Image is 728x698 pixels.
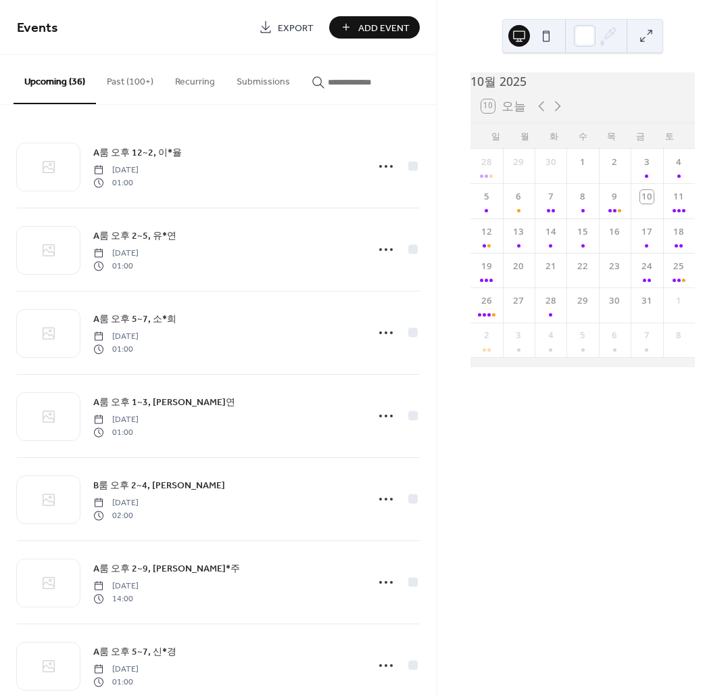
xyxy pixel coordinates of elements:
span: A룸 오후 2~9, [PERSON_NAME]*주 [93,562,240,576]
div: 10월 2025 [470,72,695,90]
div: 1 [672,294,685,308]
span: Add Event [358,21,410,35]
div: 월 [510,123,539,149]
div: 11 [672,190,685,204]
a: Export [249,16,324,39]
span: [DATE] [93,164,139,177]
a: A룸 오후 1~3, [PERSON_NAME]연 [93,394,235,410]
span: 01:00 [93,260,139,272]
span: [DATE] [93,248,139,260]
div: 화 [539,123,568,149]
div: 25 [672,260,685,273]
div: 7 [640,329,654,342]
span: 14:00 [93,592,139,605]
button: Add Event [329,16,420,39]
div: 8 [672,329,685,342]
div: 8 [576,190,589,204]
span: [DATE] [93,414,139,426]
div: 30 [544,156,558,169]
div: 1 [576,156,589,169]
div: 18 [672,225,685,239]
span: [DATE] [93,331,139,343]
div: 2 [608,156,622,169]
span: A룸 오후 1~3, [PERSON_NAME]연 [93,396,235,410]
div: 2 [480,329,493,342]
span: 01:00 [93,177,139,189]
span: 01:00 [93,426,139,438]
span: A룸 오후 12~2, 이*율 [93,146,182,160]
a: A룸 오후 5~7, 신*경 [93,644,176,659]
span: [DATE] [93,664,139,676]
span: B룸 오후 2~4, [PERSON_NAME] [93,479,225,493]
div: 28 [544,294,558,308]
span: A룸 오후 5~7, 신*경 [93,645,176,659]
div: 28 [480,156,493,169]
div: 15 [576,225,589,239]
div: 31 [640,294,654,308]
div: 수 [568,123,598,149]
button: Submissions [226,55,301,103]
span: Export [278,21,314,35]
div: 금 [626,123,655,149]
div: 20 [512,260,525,273]
div: 4 [544,329,558,342]
button: Upcoming (36) [14,55,96,104]
div: 12 [480,225,493,239]
div: 9 [608,190,622,204]
div: 21 [544,260,558,273]
div: 24 [640,260,654,273]
div: 일 [481,123,510,149]
div: 29 [512,156,525,169]
div: 4 [672,156,685,169]
div: 27 [512,294,525,308]
button: Past (100+) [96,55,164,103]
span: [DATE] [93,497,139,509]
div: 5 [576,329,589,342]
div: 3 [512,329,525,342]
div: 16 [608,225,622,239]
a: A룸 오후 12~2, 이*율 [93,145,182,160]
span: Events [17,15,58,41]
div: 13 [512,225,525,239]
button: Recurring [164,55,226,103]
span: A룸 오후 5~7, 소*희 [93,312,176,327]
div: 14 [544,225,558,239]
div: 19 [480,260,493,273]
div: 토 [655,123,684,149]
div: 26 [480,294,493,308]
span: [DATE] [93,580,139,592]
span: 02:00 [93,509,139,521]
a: B룸 오후 2~4, [PERSON_NAME] [93,478,225,493]
div: 6 [512,190,525,204]
span: A룸 오후 2~5, 유*연 [93,229,176,243]
div: 7 [544,190,558,204]
div: 23 [608,260,622,273]
div: 3 [640,156,654,169]
div: 22 [576,260,589,273]
div: 17 [640,225,654,239]
a: A룸 오후 2~5, 유*연 [93,228,176,243]
a: A룸 오후 2~9, [PERSON_NAME]*주 [93,561,240,576]
span: 01:00 [93,676,139,688]
span: 01:00 [93,343,139,355]
div: 5 [480,190,493,204]
a: A룸 오후 5~7, 소*희 [93,311,176,327]
div: 29 [576,294,589,308]
div: 목 [598,123,627,149]
div: 6 [608,329,622,342]
div: 30 [608,294,622,308]
div: 10 [640,190,654,204]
